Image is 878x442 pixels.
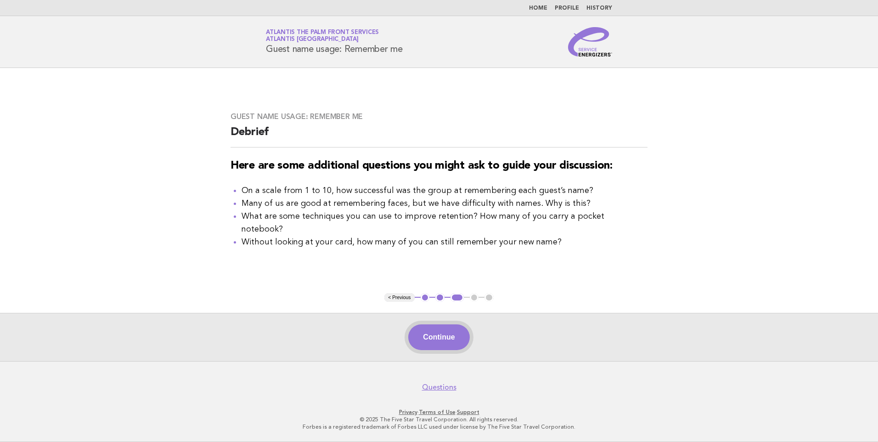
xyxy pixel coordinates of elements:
[568,27,612,57] img: Service Energizers
[231,160,613,171] strong: Here are some additional questions you might ask to guide your discussion:
[242,184,647,197] li: On a scale from 1 to 10, how successful was the group at remembering each guest’s name?
[399,409,417,415] a: Privacy
[266,29,379,42] a: Atlantis The Palm Front ServicesAtlantis [GEOGRAPHIC_DATA]
[421,293,430,302] button: 1
[555,6,579,11] a: Profile
[266,37,359,43] span: Atlantis [GEOGRAPHIC_DATA]
[419,409,456,415] a: Terms of Use
[408,324,469,350] button: Continue
[158,416,720,423] p: © 2025 The Five Star Travel Corporation. All rights reserved.
[586,6,612,11] a: History
[231,112,647,121] h3: Guest name usage: Remember me
[231,125,647,147] h2: Debrief
[158,423,720,431] p: Forbes is a registered trademark of Forbes LLC used under license by The Five Star Travel Corpora...
[242,236,647,249] li: Without looking at your card, how many of you can still remember your new name?
[242,197,647,210] li: Many of us are good at remembering faces, but we have difficulty with names. Why is this?
[158,408,720,416] p: · ·
[529,6,547,11] a: Home
[450,293,464,302] button: 3
[422,383,456,392] a: Questions
[457,409,479,415] a: Support
[384,293,414,302] button: < Previous
[242,210,647,236] li: What are some techniques you can use to improve retention? How many of you carry a pocket notebook?
[266,30,403,54] h1: Guest name usage: Remember me
[435,293,445,302] button: 2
